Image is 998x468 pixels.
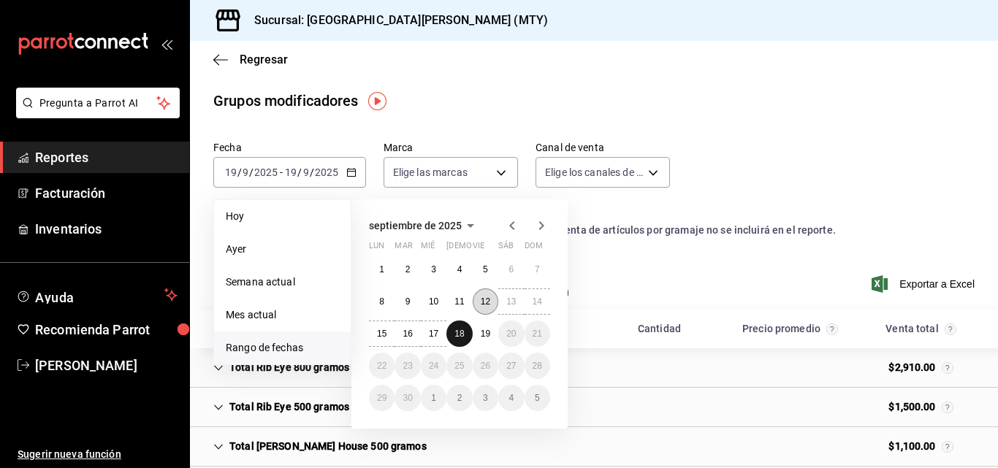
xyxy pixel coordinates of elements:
button: 7 de septiembre de 2025 [525,256,550,283]
abbr: jueves [446,241,533,256]
div: Cell [877,354,964,381]
svg: Precio promedio = total artículos / cantidad [826,323,838,335]
div: Cell [517,441,541,453]
input: ---- [254,166,278,178]
abbr: 6 de septiembre de 2025 [508,264,514,275]
span: Reportes [35,147,178,167]
h3: Sucursal: [GEOGRAPHIC_DATA][PERSON_NAME] (MTY) [243,12,548,29]
button: 17 de septiembre de 2025 [421,321,446,347]
span: Ayer [226,242,339,257]
div: Row [190,388,998,427]
button: Regresar [213,53,288,66]
abbr: 24 de septiembre de 2025 [429,361,438,371]
button: 18 de septiembre de 2025 [446,321,472,347]
button: Pregunta a Parrot AI [16,88,180,118]
span: Recomienda Parrot [35,320,178,340]
button: 16 de septiembre de 2025 [395,321,420,347]
button: 21 de septiembre de 2025 [525,321,550,347]
span: Facturación [35,183,178,203]
abbr: 19 de septiembre de 2025 [481,329,490,339]
abbr: 23 de septiembre de 2025 [403,361,412,371]
label: Canal de venta [536,142,670,153]
label: Marca [384,142,518,153]
input: -- [302,166,310,178]
button: 5 de octubre de 2025 [525,385,550,411]
div: Cell [202,394,361,421]
button: open_drawer_menu [161,38,172,50]
button: 6 de septiembre de 2025 [498,256,524,283]
abbr: sábado [498,241,514,256]
button: 12 de septiembre de 2025 [473,288,498,315]
span: [PERSON_NAME] [35,356,178,375]
button: 27 de septiembre de 2025 [498,353,524,379]
div: HeadCell [594,315,725,342]
button: 23 de septiembre de 2025 [395,353,420,379]
abbr: 29 de septiembre de 2025 [377,393,386,403]
button: 10 de septiembre de 2025 [421,288,446,315]
span: Elige las marcas [393,165,468,180]
button: 9 de septiembre de 2025 [395,288,420,315]
button: 1 de septiembre de 2025 [369,256,395,283]
span: Sugerir nueva función [18,447,178,462]
button: 19 de septiembre de 2025 [473,321,498,347]
button: 14 de septiembre de 2025 [525,288,550,315]
button: 5 de septiembre de 2025 [473,256,498,283]
span: Rango de fechas [226,340,339,356]
svg: Venta total = venta de artículos + venta grupos modificadores [942,402,953,413]
div: Cell [877,394,964,421]
button: 3 de octubre de 2025 [473,385,498,411]
abbr: 3 de septiembre de 2025 [431,264,436,275]
img: Tooltip marker [368,92,386,110]
button: septiembre de 2025 [369,217,479,234]
abbr: 27 de septiembre de 2025 [506,361,516,371]
abbr: 5 de septiembre de 2025 [483,264,488,275]
span: / [310,166,314,178]
abbr: 1 de octubre de 2025 [431,393,436,403]
span: Mes actual [226,307,339,323]
abbr: 21 de septiembre de 2025 [533,329,542,339]
span: Inventarios [35,219,178,239]
span: Elige los canales de venta [545,165,643,180]
div: Cell [779,441,802,453]
abbr: domingo [525,241,543,256]
abbr: lunes [369,241,384,256]
abbr: 12 de septiembre de 2025 [481,296,490,307]
abbr: 2 de octubre de 2025 [457,393,462,403]
span: / [237,166,242,178]
div: Row [190,427,998,467]
div: Cell [648,402,671,413]
abbr: 5 de octubre de 2025 [535,393,540,403]
div: Cell [648,362,671,374]
button: 20 de septiembre de 2025 [498,321,524,347]
abbr: 18 de septiembre de 2025 [454,329,464,339]
abbr: 30 de septiembre de 2025 [403,393,412,403]
button: 2 de octubre de 2025 [446,385,472,411]
button: 26 de septiembre de 2025 [473,353,498,379]
span: Regresar [240,53,288,66]
abbr: 4 de octubre de 2025 [508,393,514,403]
div: Cell [779,402,802,413]
button: 28 de septiembre de 2025 [525,353,550,379]
abbr: 25 de septiembre de 2025 [454,361,464,371]
span: / [249,166,254,178]
button: 24 de septiembre de 2025 [421,353,446,379]
abbr: 7 de septiembre de 2025 [535,264,540,275]
a: Pregunta a Parrot AI [10,106,180,121]
abbr: miércoles [421,241,435,256]
svg: Venta total = venta de artículos + venta grupos modificadores [942,441,953,453]
input: -- [242,166,249,178]
button: 1 de octubre de 2025 [421,385,446,411]
input: -- [224,166,237,178]
button: 29 de septiembre de 2025 [369,385,395,411]
abbr: 17 de septiembre de 2025 [429,329,438,339]
span: - [280,166,283,178]
button: 11 de septiembre de 2025 [446,288,472,315]
span: Hoy [226,209,339,224]
abbr: 28 de septiembre de 2025 [533,361,542,371]
div: Row [190,348,998,388]
div: Cell [877,433,964,460]
div: HeadCell [856,315,986,342]
button: 8 de septiembre de 2025 [369,288,395,315]
abbr: 14 de septiembre de 2025 [533,296,542,307]
div: Cell [648,441,671,453]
